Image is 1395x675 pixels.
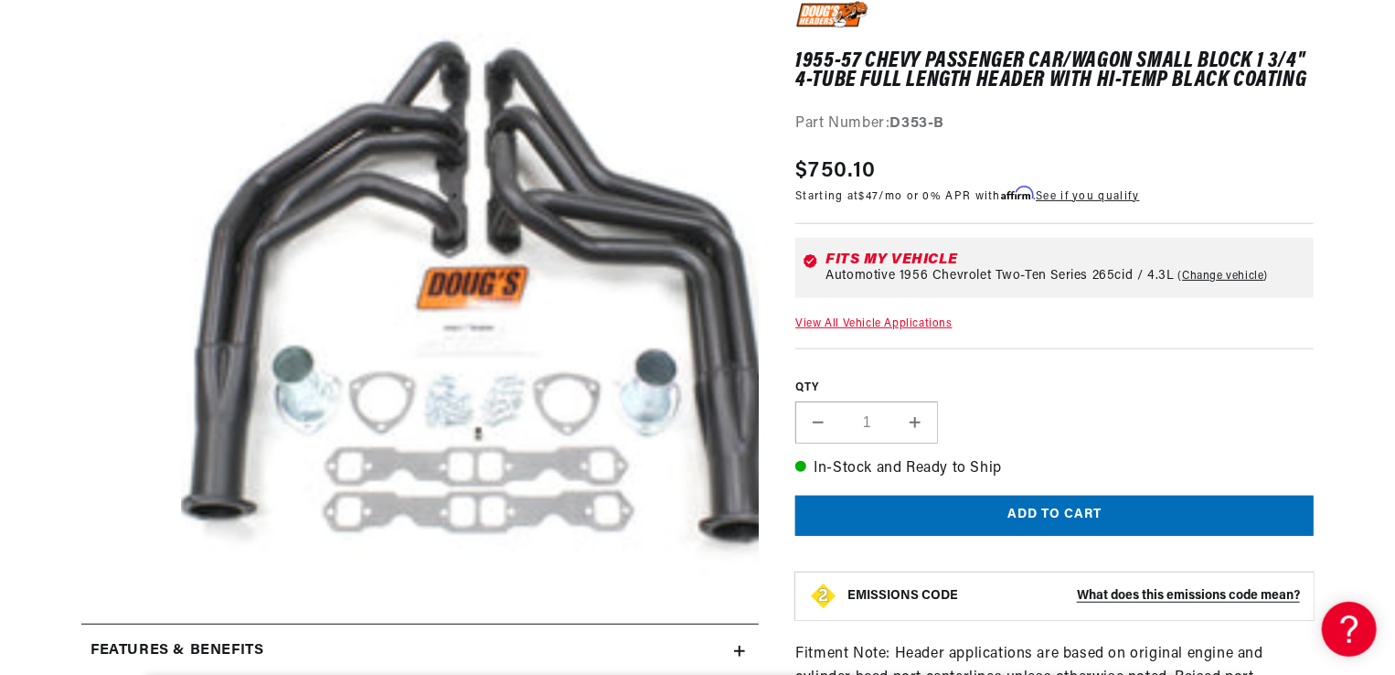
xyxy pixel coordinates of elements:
[859,191,879,202] span: $47
[847,589,958,603] strong: EMISSIONS CODE
[795,318,952,329] a: View All Vehicle Applications
[795,457,1314,481] p: In-Stock and Ready to Ship
[1001,187,1033,200] span: Affirm
[795,380,1314,396] label: QTY
[809,582,838,611] img: Emissions code
[847,588,1300,605] button: EMISSIONS CODEWhat does this emissions code mean?
[795,187,1139,205] p: Starting at /mo or 0% APR with .
[795,155,876,187] span: $750.10
[825,269,1174,284] span: Automotive 1956 Chevrolet Two-Ten Series 265cid / 4.3L
[1077,589,1300,603] strong: What does this emissions code mean?
[795,52,1314,90] h1: 1955-57 Chevy Passenger Car/Wagon Small Block 1 3/4" 4-Tube Full Length Header with Hi-Temp Black...
[1036,191,1139,202] a: See if you qualify - Learn more about Affirm Financing (opens in modal)
[1178,269,1269,284] a: Change vehicle
[81,1,759,587] media-gallery: Gallery Viewer
[890,116,945,131] strong: D353-B
[795,496,1314,537] button: Add to cart
[91,639,263,663] h2: Features & Benefits
[825,252,1306,267] div: Fits my vehicle
[795,112,1314,136] div: Part Number:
